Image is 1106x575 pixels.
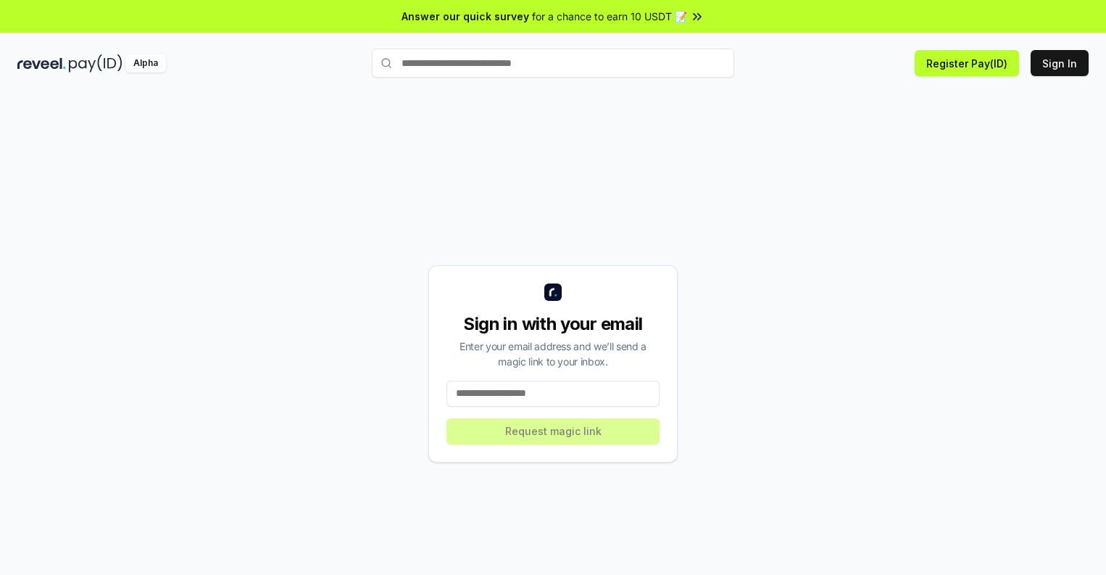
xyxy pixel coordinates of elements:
div: Sign in with your email [446,313,660,336]
img: reveel_dark [17,54,66,73]
div: Alpha [125,54,166,73]
button: Register Pay(ID) [915,50,1019,76]
img: logo_small [544,284,562,301]
button: Sign In [1031,50,1089,76]
div: Enter your email address and we’ll send a magic link to your inbox. [446,339,660,369]
span: Answer our quick survey [402,9,529,24]
span: for a chance to earn 10 USDT 📝 [532,9,687,24]
img: pay_id [69,54,122,73]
